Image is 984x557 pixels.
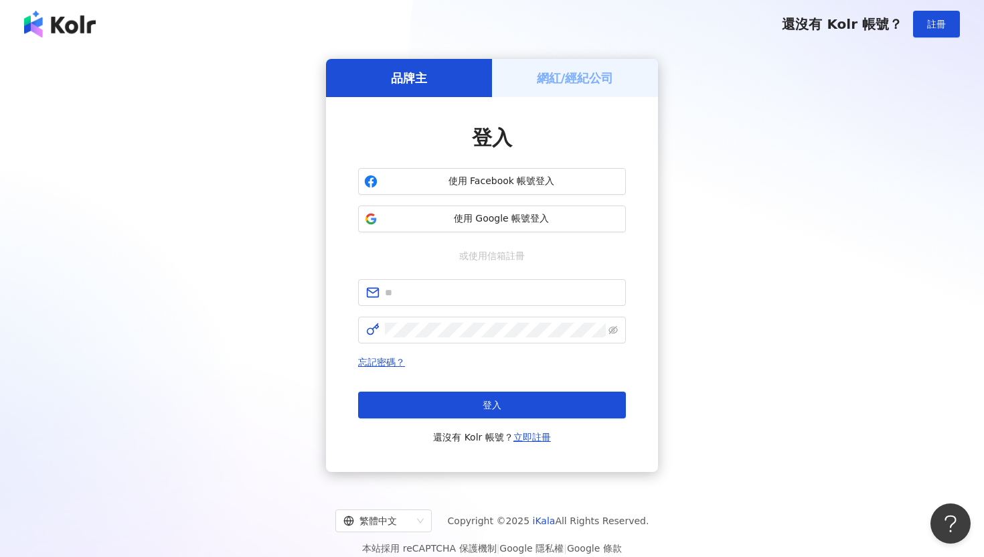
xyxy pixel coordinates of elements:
[513,432,551,443] a: 立即註冊
[533,515,556,526] a: iKala
[358,357,405,368] a: 忘記密碼？
[383,175,620,188] span: 使用 Facebook 帳號登入
[483,400,501,410] span: 登入
[537,70,614,86] h5: 網紅/經紀公司
[567,543,622,554] a: Google 條款
[450,248,534,263] span: 或使用信箱註冊
[472,126,512,149] span: 登入
[930,503,971,544] iframe: Help Scout Beacon - Open
[362,540,621,556] span: 本站採用 reCAPTCHA 保護機制
[358,206,626,232] button: 使用 Google 帳號登入
[608,325,618,335] span: eye-invisible
[433,429,551,445] span: 還沒有 Kolr 帳號？
[383,212,620,226] span: 使用 Google 帳號登入
[358,392,626,418] button: 登入
[782,16,902,32] span: 還沒有 Kolr 帳號？
[927,19,946,29] span: 註冊
[497,543,500,554] span: |
[343,510,412,532] div: 繁體中文
[448,513,649,529] span: Copyright © 2025 All Rights Reserved.
[913,11,960,37] button: 註冊
[564,543,567,554] span: |
[358,168,626,195] button: 使用 Facebook 帳號登入
[499,543,564,554] a: Google 隱私權
[391,70,427,86] h5: 品牌主
[24,11,96,37] img: logo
